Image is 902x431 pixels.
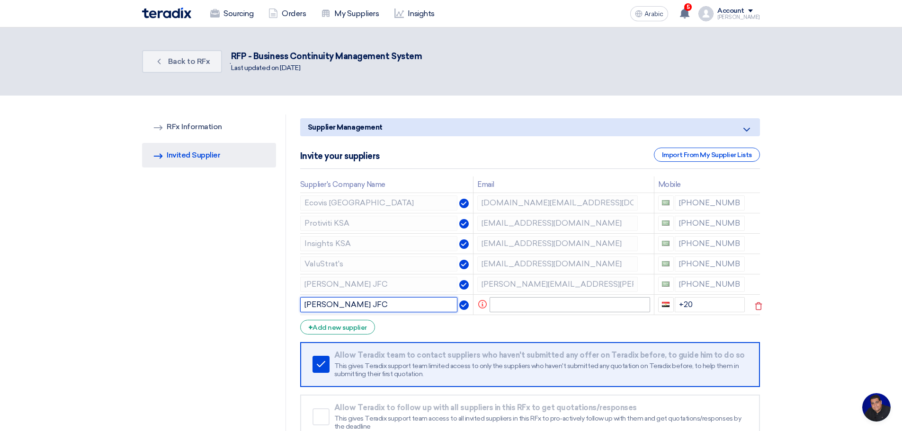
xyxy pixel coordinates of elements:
font: Allow Teradix team to contact suppliers who haven't submitted any offer on Teradix before, to gui... [334,351,745,360]
font: Import From My Supplier Lists [662,151,752,159]
font: Supplier Management [308,123,383,132]
input: Supplier Name [300,195,458,211]
button: Arabic [630,6,668,21]
font: RFP - Business Continuity Management System [231,51,422,62]
font: This gives Teradix support team limited access to only the suppliers who haven't submitted any qu... [334,362,739,378]
font: [PERSON_NAME] [717,14,760,20]
input: Supplier Name [300,236,458,251]
img: Verified Account [459,300,469,310]
img: Verified Account [459,239,469,249]
font: Orders [282,9,306,18]
font: Insights [408,9,435,18]
img: Verified Account [459,199,469,208]
font: Email [477,180,494,189]
a: Orders [261,3,313,24]
font: Invite your suppliers [300,151,380,161]
input: Email [477,277,638,292]
img: Verified Account [459,280,469,290]
font: RFx Information [167,122,222,131]
a: Sourcing [203,3,261,24]
a: Open chat [862,393,891,422]
input: Supplier Name [300,277,458,292]
input: Email [477,236,638,251]
font: Invited Supplier [167,150,220,159]
input: Supplier Name [300,216,458,231]
font: Arabic [644,10,663,18]
img: Verified Account [459,219,469,229]
input: Enter phone number [675,297,745,312]
a: Insights [387,3,442,24]
font: Back to RFx [168,57,210,66]
font: Supplier's Company Name [300,180,385,189]
font: My Suppliers [334,9,379,18]
font: Add new supplier [313,324,366,332]
input: Email [477,195,638,211]
font: . [230,57,231,66]
input: Email [477,216,638,231]
font: This gives Teradix support team access to all invited suppliers in this RFx to pro-actively follo... [334,414,741,431]
a: My Suppliers [313,3,386,24]
font: Account [717,7,744,15]
input: Email [490,297,650,312]
font: Mobile [658,180,681,189]
font: Last updated on [DATE] [231,64,300,72]
img: Verified Account [459,260,469,269]
font: + [308,323,313,332]
font: Allow Teradix to follow up with all suppliers in this RFx to get quotations/responses [334,403,637,412]
input: Email [477,256,638,272]
img: profile_test.png [698,6,714,21]
font: Sourcing [223,9,253,18]
a: Back to RFx [142,50,222,73]
font: 5 [687,4,690,10]
img: Teradix logo [142,8,191,18]
input: Supplier Name [300,297,458,312]
input: Supplier Name [300,256,458,272]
